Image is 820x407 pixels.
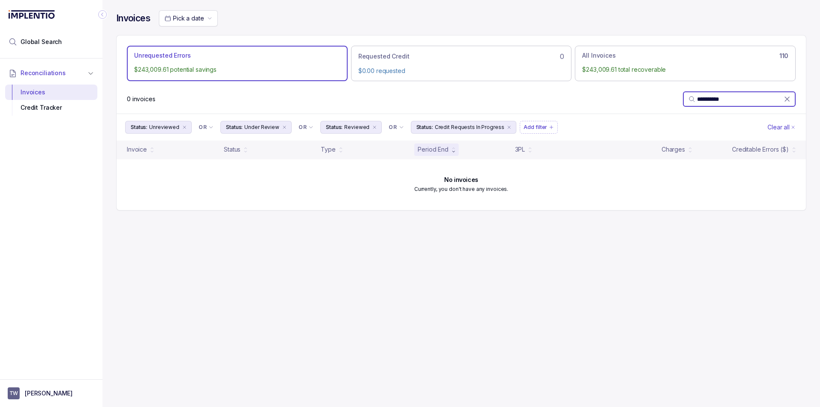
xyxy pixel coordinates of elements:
[358,51,565,61] div: 0
[134,65,340,74] p: $243,009.61 potential savings
[20,38,62,46] span: Global Search
[320,121,382,134] button: Filter Chip Reviewed
[8,387,20,399] span: User initials
[181,124,188,131] div: remove content
[416,123,433,132] p: Status:
[435,123,504,132] p: Credit Requests In Progress
[766,121,797,134] button: Clear Filters
[358,67,565,75] p: $0.00 requested
[195,121,217,133] button: Filter Chip Connector undefined
[582,65,788,74] p: $243,009.61 total recoverable
[127,145,147,154] div: Invoice
[358,52,410,61] p: Requested Credit
[582,51,615,60] p: All Invoices
[127,95,155,103] p: 0 invoices
[344,123,369,132] p: Reviewed
[224,145,240,154] div: Status
[411,121,517,134] button: Filter Chip Credit Requests In Progress
[767,123,790,132] p: Clear all
[173,15,204,22] span: Pick a date
[515,145,525,154] div: 3PL
[299,124,313,131] li: Filter Chip Connector undefined
[164,14,204,23] search: Date Range Picker
[12,85,91,100] div: Invoices
[97,9,108,20] div: Collapse Icon
[25,389,73,398] p: [PERSON_NAME]
[116,12,150,24] h4: Invoices
[281,124,288,131] div: remove content
[134,51,190,60] p: Unrequested Errors
[385,121,407,133] button: Filter Chip Connector undefined
[299,124,307,131] p: OR
[125,121,192,134] button: Filter Chip Unreviewed
[159,10,218,26] button: Date Range Picker
[8,387,95,399] button: User initials[PERSON_NAME]
[732,145,789,154] div: Creditable Errors ($)
[295,121,317,133] button: Filter Chip Connector undefined
[444,176,478,183] h6: No invoices
[524,123,547,132] p: Add filter
[199,124,207,131] p: OR
[131,123,147,132] p: Status:
[326,123,343,132] p: Status:
[321,145,335,154] div: Type
[5,64,97,82] button: Reconciliations
[12,100,91,115] div: Credit Tracker
[220,121,292,134] button: Filter Chip Under Review
[414,185,508,193] p: Currently, you don't have any invoices.
[520,121,558,134] button: Filter Chip Add filter
[371,124,378,131] div: remove content
[662,145,685,154] div: Charges
[127,95,155,103] div: Remaining page entries
[389,124,404,131] li: Filter Chip Connector undefined
[199,124,214,131] li: Filter Chip Connector undefined
[20,69,66,77] span: Reconciliations
[506,124,512,131] div: remove content
[418,145,448,154] div: Period End
[127,46,796,81] ul: Action Tab Group
[5,83,97,117] div: Reconciliations
[149,123,179,132] p: Unreviewed
[226,123,243,132] p: Status:
[389,124,397,131] p: OR
[779,53,788,59] h6: 110
[125,121,766,134] ul: Filter Group
[244,123,279,132] p: Under Review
